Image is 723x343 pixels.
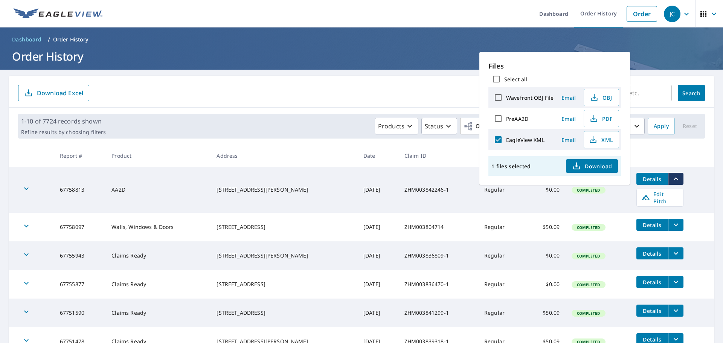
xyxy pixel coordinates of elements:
[664,6,680,22] div: JC
[12,36,42,43] span: Dashboard
[18,85,89,101] button: Download Excel
[357,213,398,241] td: [DATE]
[105,145,210,167] th: Product
[398,299,478,327] td: ZHM003841299-1
[641,191,679,205] span: Edit Pitch
[641,175,664,183] span: Details
[217,252,351,259] div: [STREET_ADDRESS][PERSON_NAME]
[589,93,613,102] span: OBJ
[105,299,210,327] td: Claims Ready
[589,135,613,144] span: XML
[572,253,604,259] span: Completed
[217,280,351,288] div: [STREET_ADDRESS]
[668,219,683,231] button: filesDropdownBtn-67758097
[357,167,398,213] td: [DATE]
[566,159,618,173] button: Download
[557,92,581,104] button: Email
[210,145,357,167] th: Address
[9,34,45,46] a: Dashboard
[357,270,398,299] td: [DATE]
[398,145,478,167] th: Claim ID
[525,167,566,213] td: $0.00
[378,122,404,131] p: Products
[105,167,210,213] td: AA2D
[668,305,683,317] button: filesDropdownBtn-67751590
[589,114,613,123] span: PDF
[648,118,675,134] button: Apply
[572,282,604,287] span: Completed
[525,213,566,241] td: $50.09
[464,122,489,131] span: Orgs
[105,270,210,299] td: Claims Ready
[627,6,657,22] a: Order
[357,299,398,327] td: [DATE]
[636,247,668,259] button: detailsBtn-67755943
[357,241,398,270] td: [DATE]
[584,89,619,106] button: OBJ
[54,299,106,327] td: 67751590
[560,136,578,143] span: Email
[54,270,106,299] td: 67755877
[14,8,102,20] img: EV Logo
[668,247,683,259] button: filesDropdownBtn-67755943
[641,307,664,314] span: Details
[506,136,545,143] label: EagleView XML
[37,89,83,97] p: Download Excel
[398,270,478,299] td: ZHM003836470-1
[217,223,351,231] div: [STREET_ADDRESS]
[478,145,525,167] th: Delivery
[478,167,525,213] td: Regular
[217,309,351,317] div: [STREET_ADDRESS]
[9,34,714,46] nav: breadcrumb
[636,305,668,317] button: detailsBtn-67751590
[357,145,398,167] th: Date
[654,122,669,131] span: Apply
[105,213,210,241] td: Walls, Windows & Doors
[668,173,683,185] button: filesDropdownBtn-67758813
[53,36,88,43] p: Order History
[572,311,604,316] span: Completed
[641,250,664,257] span: Details
[398,213,478,241] td: ZHM003804714
[636,173,668,185] button: detailsBtn-67758813
[21,129,106,136] p: Refine results by choosing filters
[636,189,683,207] a: Edit Pitch
[557,134,581,146] button: Email
[478,270,525,299] td: Regular
[525,299,566,327] td: $50.09
[678,85,705,101] button: Search
[572,162,612,171] span: Download
[641,336,664,343] span: Details
[54,167,106,213] td: 67758813
[217,186,351,194] div: [STREET_ADDRESS][PERSON_NAME]
[491,163,531,170] p: 1 files selected
[398,241,478,270] td: ZHM003836809-1
[584,110,619,127] button: PDF
[375,118,418,134] button: Products
[54,213,106,241] td: 67758097
[584,131,619,148] button: XML
[636,276,668,288] button: detailsBtn-67755877
[560,115,578,122] span: Email
[506,115,528,122] label: PreAA2D
[48,35,50,44] li: /
[557,113,581,125] button: Email
[641,279,664,286] span: Details
[560,94,578,101] span: Email
[478,241,525,270] td: Regular
[641,221,664,229] span: Details
[572,225,604,230] span: Completed
[684,90,699,97] span: Search
[504,76,527,83] label: Select all
[398,167,478,213] td: ZHM003842246-1
[478,213,525,241] td: Regular
[21,117,106,126] p: 1-10 of 7724 records shown
[478,299,525,327] td: Regular
[105,241,210,270] td: Claims Ready
[425,122,443,131] p: Status
[525,241,566,270] td: $0.00
[668,276,683,288] button: filesDropdownBtn-67755877
[525,270,566,299] td: $0.00
[636,219,668,231] button: detailsBtn-67758097
[54,145,106,167] th: Report #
